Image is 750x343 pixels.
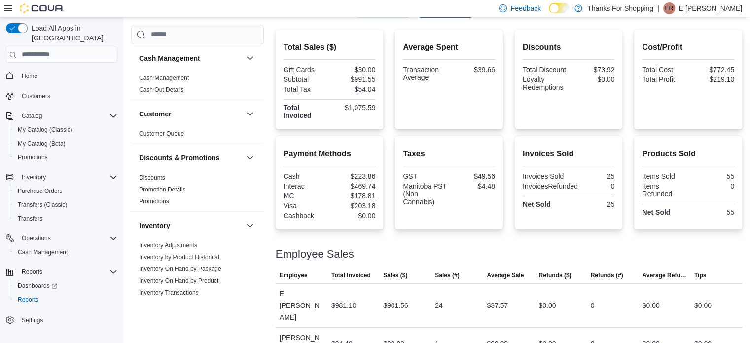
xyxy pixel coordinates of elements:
span: Package Details [139,301,182,308]
a: Package Details [139,301,182,308]
div: $4.48 [451,182,495,190]
h2: Invoices Sold [523,148,615,160]
h2: Total Sales ($) [284,41,376,53]
span: Dashboards [18,282,57,290]
span: Purchase Orders [18,187,63,195]
div: GST [403,172,447,180]
div: $0.00 [331,212,375,220]
div: Cash Management [131,72,264,100]
span: Settings [22,316,43,324]
div: Discounts & Promotions [131,172,264,211]
div: MC [284,192,327,200]
div: Manitoba PST (Non Cannabis) [403,182,447,206]
span: Average Sale [487,271,524,279]
button: My Catalog (Beta) [10,137,121,151]
a: My Catalog (Beta) [14,138,70,150]
div: $0.00 [538,300,556,311]
button: Customers [2,89,121,103]
span: Refunds (#) [591,271,623,279]
div: $469.74 [331,182,375,190]
div: $0.00 [694,300,712,311]
button: Inventory [2,170,121,184]
div: $0.00 [643,300,660,311]
span: Operations [18,232,117,244]
a: Reports [14,294,42,305]
span: Customers [22,92,50,100]
div: 25 [571,172,614,180]
div: $54.04 [331,85,375,93]
h2: Average Spent [403,41,495,53]
div: Total Cost [642,66,686,74]
button: Operations [2,231,121,245]
div: $223.86 [331,172,375,180]
div: E [PERSON_NAME] [276,284,327,327]
span: Cash Out Details [139,86,184,94]
span: Transfers (Classic) [18,201,67,209]
a: My Catalog (Classic) [14,124,76,136]
div: $1,075.59 [331,104,375,112]
div: InvoicesRefunded [523,182,578,190]
span: Promotions [14,152,117,163]
span: Reports [14,294,117,305]
div: 24 [435,300,443,311]
span: Customers [18,90,117,102]
div: 0 [690,182,734,190]
a: Cash Out Details [139,86,184,93]
div: $981.10 [331,300,357,311]
span: Catalog [22,112,42,120]
p: E [PERSON_NAME] [679,2,742,14]
span: Employee [280,271,308,279]
span: Inventory On Hand by Product [139,277,218,285]
span: Reports [22,268,42,276]
img: Cova [20,3,64,13]
div: $0.00 [571,76,614,83]
div: 0 [591,300,595,311]
span: Inventory Transactions [139,289,199,297]
a: Inventory Adjustments [139,242,197,249]
span: Operations [22,234,51,242]
strong: Net Sold [523,200,551,208]
a: Promotions [139,198,169,205]
a: Promotions [14,152,52,163]
div: -$73.92 [571,66,614,74]
a: Home [18,70,41,82]
h2: Products Sold [642,148,734,160]
div: Loyalty Redemptions [523,76,567,91]
h3: Customer [139,109,171,119]
div: Total Profit [642,76,686,83]
div: Items Refunded [642,182,686,198]
span: My Catalog (Classic) [14,124,117,136]
span: Promotion Details [139,186,186,193]
span: Catalog [18,110,117,122]
a: Dashboards [14,280,61,292]
span: My Catalog (Classic) [18,126,72,134]
a: Customer Queue [139,130,184,137]
span: Dashboards [14,280,117,292]
div: E Robert [663,2,675,14]
button: Reports [2,265,121,279]
button: Customer [244,108,256,120]
button: My Catalog (Classic) [10,123,121,137]
div: Cash [284,172,327,180]
div: 55 [690,172,734,180]
div: $219.10 [690,76,734,83]
span: ER [665,2,673,14]
div: Interac [284,182,327,190]
button: Inventory [18,171,50,183]
div: $772.45 [690,66,734,74]
a: Transfers (Classic) [14,199,71,211]
span: Promotions [139,197,169,205]
span: Cash Management [14,246,117,258]
a: Discounts [139,174,165,181]
div: $49.56 [451,172,495,180]
span: Average Refund [643,271,686,279]
div: Invoices Sold [523,172,567,180]
span: Cash Management [139,74,189,82]
div: 55 [690,208,734,216]
button: Discounts & Promotions [244,152,256,164]
h3: Employee Sales [276,248,354,260]
div: $37.57 [487,300,508,311]
span: Inventory Adjustments [139,241,197,249]
a: Settings [18,314,47,326]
